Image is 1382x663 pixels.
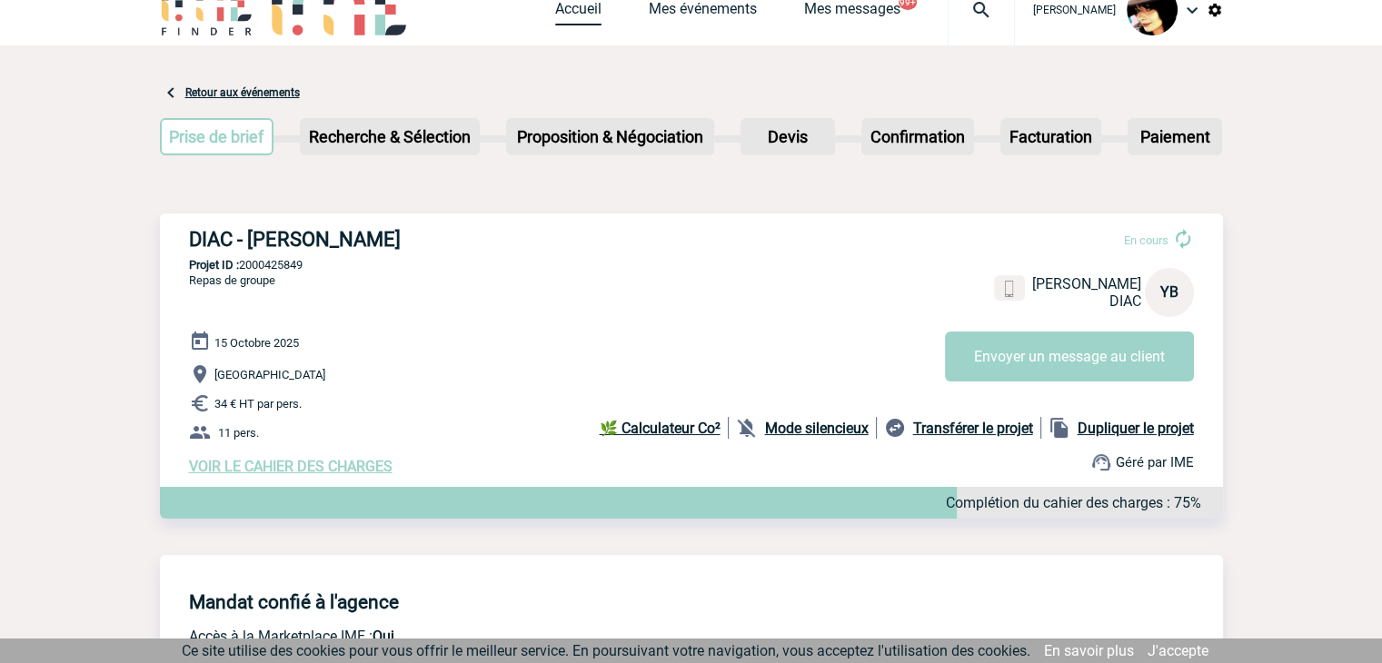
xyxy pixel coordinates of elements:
span: [PERSON_NAME] [1033,4,1116,16]
img: support.png [1090,451,1112,473]
a: En savoir plus [1044,642,1134,659]
b: Projet ID : [189,258,239,272]
img: portable.png [1001,281,1018,297]
p: Facturation [1002,120,1099,153]
span: [GEOGRAPHIC_DATA] [214,368,325,381]
p: Paiement [1129,120,1220,153]
span: 11 pers. [218,426,259,440]
span: DIAC [1109,292,1141,310]
b: Transférer le projet [913,420,1033,437]
img: file_copy-black-24dp.png [1049,417,1070,439]
span: YB [1160,283,1178,301]
span: Repas de groupe [189,273,275,287]
a: VOIR LE CAHIER DES CHARGES [189,458,393,475]
b: 🌿 Calculateur Co² [600,420,721,437]
h4: Mandat confié à l'agence [189,591,399,613]
span: 34 € HT par pers. [214,397,302,411]
span: En cours [1124,233,1168,247]
b: Dupliquer le projet [1078,420,1194,437]
p: Devis [742,120,833,153]
h3: DIAC - [PERSON_NAME] [189,228,734,251]
a: Retour aux événements [185,86,300,99]
span: Géré par IME [1116,454,1194,470]
span: Ce site utilise des cookies pour vous offrir le meilleur service. En poursuivant votre navigation... [182,642,1030,659]
button: Envoyer un message au client [945,331,1194,381]
p: 2000425849 [160,258,1223,272]
p: Proposition & Négociation [508,120,712,153]
p: Accès à la Marketplace IME : [189,628,943,645]
p: Recherche & Sélection [302,120,478,153]
span: 15 Octobre 2025 [214,336,299,350]
p: Prise de brief [162,120,273,153]
b: Mode silencieux [765,420,869,437]
a: 🌿 Calculateur Co² [600,417,729,439]
a: J'accepte [1148,642,1208,659]
p: Confirmation [863,120,972,153]
b: Oui [373,628,394,645]
span: [PERSON_NAME] [1032,275,1141,292]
